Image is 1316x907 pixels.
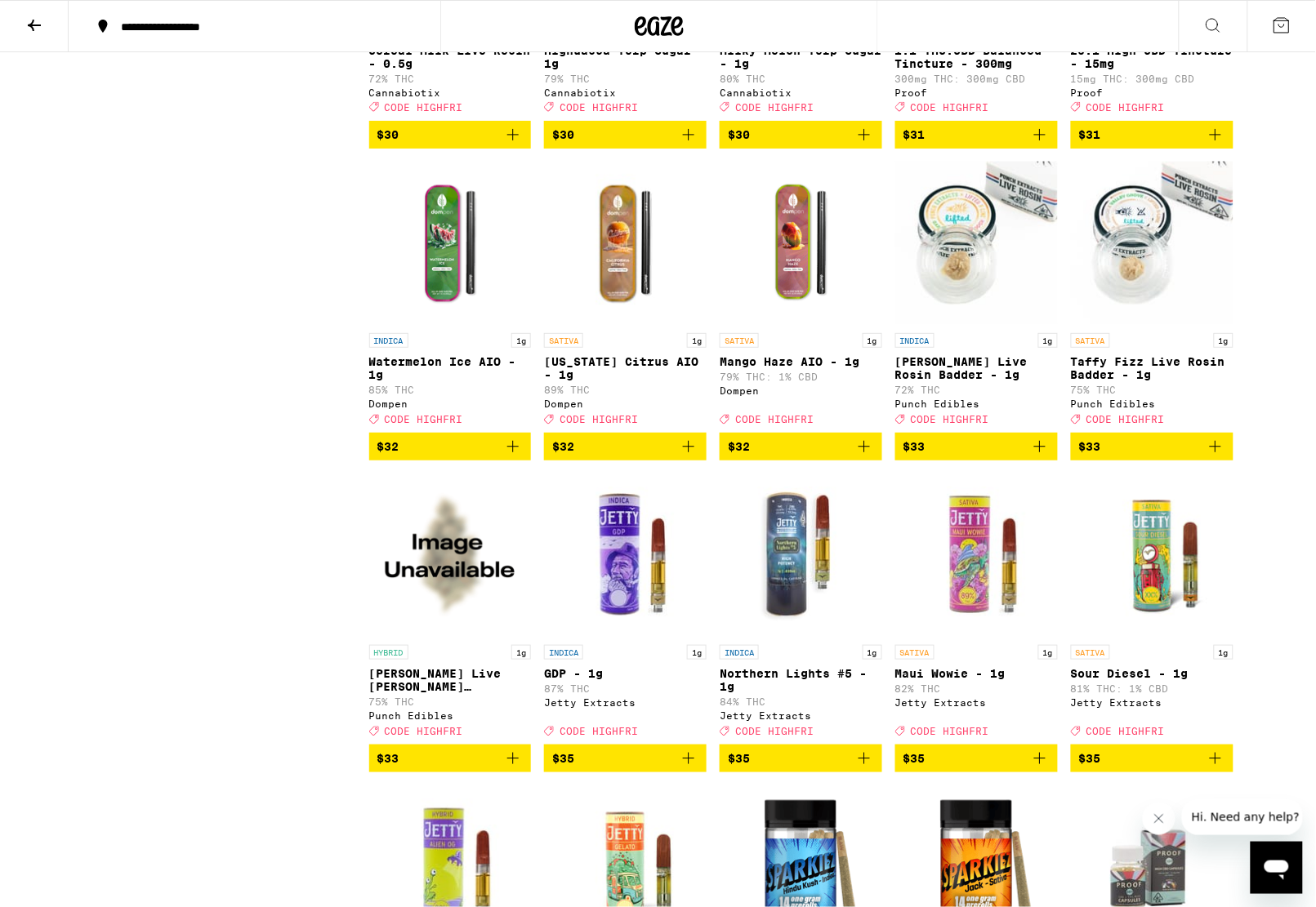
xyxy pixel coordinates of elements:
p: 89% THC [544,385,707,396]
p: 72% THC [895,385,1058,396]
img: Dompen - Mango Haze AIO - 1g [720,162,882,325]
span: $31 [1079,128,1101,141]
span: $35 [903,752,926,765]
span: CODE HIGHFRI [1086,414,1165,425]
a: Open page for Watermelon Ice AIO - 1g from Dompen [369,162,532,433]
p: [US_STATE] Citrus AIO - 1g [544,356,707,382]
img: Jetty Extracts - Northern Lights #5 - 1g [720,474,882,637]
div: Dompen [720,386,882,397]
p: 1g [511,645,531,660]
span: $35 [552,752,574,765]
p: 300mg THC: 300mg CBD [895,73,1058,84]
p: 80% THC [720,73,882,84]
p: INDICA [544,645,583,660]
span: $33 [377,752,399,765]
p: 75% THC [1071,385,1233,396]
img: Dompen - Watermelon Ice AIO - 1g [369,162,532,325]
button: Add to bag [369,433,532,460]
span: CODE HIGHFRI [385,414,463,425]
span: CODE HIGHFRI [911,102,989,113]
img: Punch Edibles - Taffy Fizz Live Rosin Badder - 1g [1071,162,1233,325]
div: Jetty Extracts [720,711,882,722]
img: Punch Edibles - Garlic Papaya Live Rosin Badder - 1g [895,162,1058,325]
button: Add to bag [369,745,532,772]
span: CODE HIGHFRI [911,726,989,736]
span: $30 [728,128,750,141]
div: Punch Edibles [369,711,532,722]
p: INDICA [369,333,408,348]
p: SATIVA [1071,333,1110,348]
p: 1g [1214,333,1233,348]
span: $30 [552,128,574,141]
a: Open page for Dulce De Sherbert Live Rosin Badder - 1g from Punch Edibles [369,474,532,745]
p: Mango Haze AIO - 1g [720,356,882,369]
button: Add to bag [720,121,882,149]
div: Cannabiotix [369,87,532,98]
p: 1g [863,645,882,660]
div: Proof [1071,87,1233,98]
button: Add to bag [369,121,532,149]
span: $32 [728,440,750,453]
p: Northern Lights #5 - 1g [720,668,882,694]
div: Dompen [369,399,532,410]
span: $32 [552,440,574,453]
button: Add to bag [895,121,1058,149]
span: CODE HIGHFRI [560,726,638,736]
button: Add to bag [544,433,707,460]
div: Dompen [544,399,707,410]
div: Jetty Extracts [895,698,1058,709]
p: 1g [511,333,531,348]
p: [PERSON_NAME] Live Rosin Badder - 1g [895,356,1058,382]
span: CODE HIGHFRI [1086,726,1165,736]
img: Jetty Extracts - GDP - 1g [544,474,707,637]
span: $32 [377,440,399,453]
span: $31 [903,128,926,141]
p: INDICA [895,333,935,348]
span: CODE HIGHFRI [1086,102,1165,113]
span: CODE HIGHFRI [560,102,638,113]
p: Cereal Milk Live Resin - 0.5g [369,44,532,70]
span: CODE HIGHFRI [911,414,989,425]
div: Proof [895,87,1058,98]
p: Maui Wowie - 1g [895,668,1058,681]
p: 81% THC: 1% CBD [1071,684,1233,695]
p: Highuasca Terp Sugar - 1g [544,44,707,70]
p: Milky Melon Terp Sugar - 1g [720,44,882,70]
p: INDICA [720,645,759,660]
p: 87% THC [544,684,707,695]
button: Add to bag [720,433,882,460]
iframe: Close message [1143,803,1175,835]
p: 1g [1214,645,1233,660]
p: 1g [1038,645,1058,660]
p: Taffy Fizz Live Rosin Badder - 1g [1071,356,1233,382]
p: SATIVA [544,333,583,348]
p: 75% THC [369,697,532,708]
p: 72% THC [369,73,532,84]
button: Add to bag [1071,121,1233,149]
p: 79% THC: 1% CBD [720,372,882,383]
span: $33 [1079,440,1101,453]
span: $35 [1079,752,1101,765]
p: 1g [687,645,707,660]
p: 15mg THC: 300mg CBD [1071,73,1233,84]
a: Open page for Mango Haze AIO - 1g from Dompen [720,162,882,433]
p: 85% THC [369,385,532,396]
button: Add to bag [544,121,707,149]
a: Open page for Taffy Fizz Live Rosin Badder - 1g from Punch Edibles [1071,162,1233,433]
span: CODE HIGHFRI [385,726,463,736]
div: Jetty Extracts [1071,698,1233,709]
a: Open page for GDP - 1g from Jetty Extracts [544,474,707,745]
span: $35 [728,752,750,765]
p: 1g [863,333,882,348]
span: CODE HIGHFRI [735,102,814,113]
iframe: Message from company [1182,799,1303,835]
img: Punch Edibles - Dulce De Sherbert Live Rosin Badder - 1g [369,474,532,637]
img: Dompen - California Citrus AIO - 1g [544,162,707,325]
p: Watermelon Ice AIO - 1g [369,356,532,382]
div: Punch Edibles [1071,399,1233,410]
p: 20:1 High CBD Tincture - 15mg [1071,44,1233,70]
a: Open page for California Citrus AIO - 1g from Dompen [544,162,707,433]
iframe: Button to launch messaging window [1251,842,1303,894]
p: 79% THC [544,73,707,84]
